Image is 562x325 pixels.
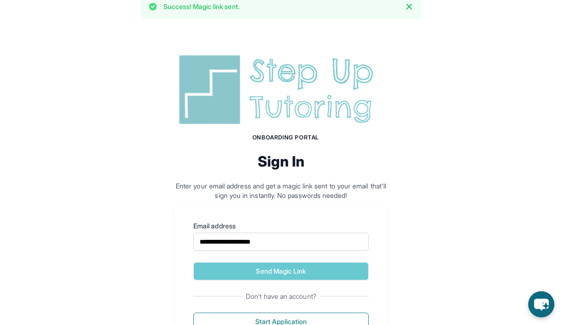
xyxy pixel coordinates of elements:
label: Email address [193,221,369,231]
button: chat-button [528,291,554,317]
p: Success! Magic link sent. [163,2,240,11]
img: Step Up Tutoring horizontal logo [174,51,388,128]
p: Enter your email address and get a magic link sent to your email that'll sign you in instantly. N... [174,181,388,200]
button: Send Magic Link [193,262,369,280]
span: Don't have an account? [242,292,320,301]
h1: Onboarding Portal [184,134,388,141]
h2: Sign In [174,153,388,170]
